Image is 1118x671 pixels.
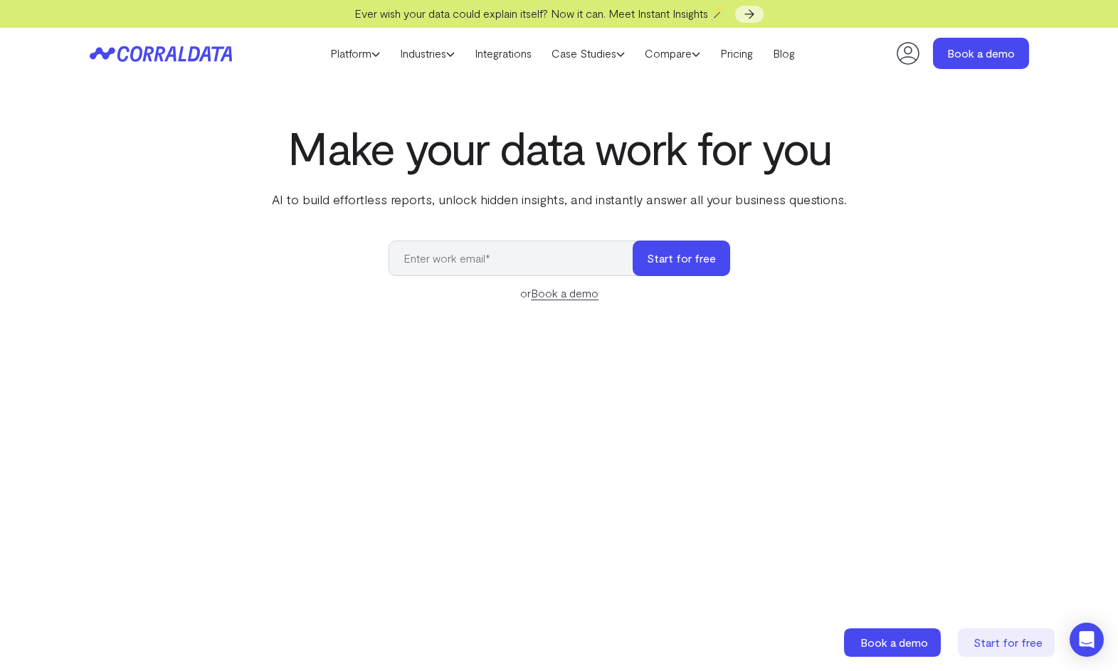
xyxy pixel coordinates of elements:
[974,635,1043,649] span: Start for free
[844,628,944,657] a: Book a demo
[465,43,542,64] a: Integrations
[389,285,730,302] div: or
[763,43,805,64] a: Blog
[320,43,390,64] a: Platform
[542,43,635,64] a: Case Studies
[860,635,928,649] span: Book a demo
[389,241,647,276] input: Enter work email*
[633,241,730,276] button: Start for free
[269,190,850,208] p: AI to build effortless reports, unlock hidden insights, and instantly answer all your business qu...
[710,43,763,64] a: Pricing
[354,6,725,20] span: Ever wish your data could explain itself? Now it can. Meet Instant Insights 🪄
[269,122,850,173] h1: Make your data work for you
[390,43,465,64] a: Industries
[1070,623,1104,657] div: Open Intercom Messenger
[958,628,1058,657] a: Start for free
[531,286,598,300] a: Book a demo
[635,43,710,64] a: Compare
[933,38,1029,69] a: Book a demo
